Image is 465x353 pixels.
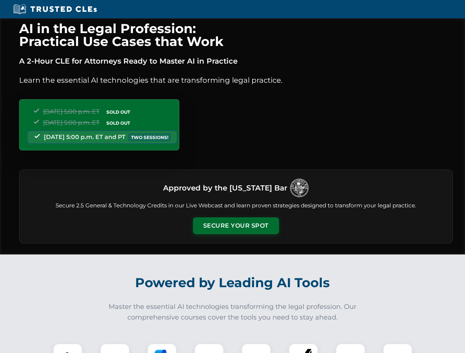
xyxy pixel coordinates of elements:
p: Learn the essential AI technologies that are transforming legal practice. [19,74,453,86]
h2: Powered by Leading AI Tools [29,270,437,296]
span: [DATE] 5:00 p.m. ET [43,108,99,115]
span: SOLD OUT [104,119,133,127]
img: Trusted CLEs [11,4,99,15]
p: A 2-Hour CLE for Attorneys Ready to Master AI in Practice [19,55,453,67]
span: [DATE] 5:00 p.m. ET [43,119,99,126]
img: Logo [290,179,309,197]
span: SOLD OUT [104,108,133,116]
button: Secure Your Spot [193,217,279,234]
h1: AI in the Legal Profession: Practical Use Cases that Work [19,22,453,48]
h3: Approved by the [US_STATE] Bar [163,181,287,195]
p: Secure 2.5 General & Technology Credits in our Live Webcast and learn proven strategies designed ... [28,202,444,210]
p: Master the essential AI technologies transforming the legal profession. Our comprehensive courses... [104,302,362,323]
